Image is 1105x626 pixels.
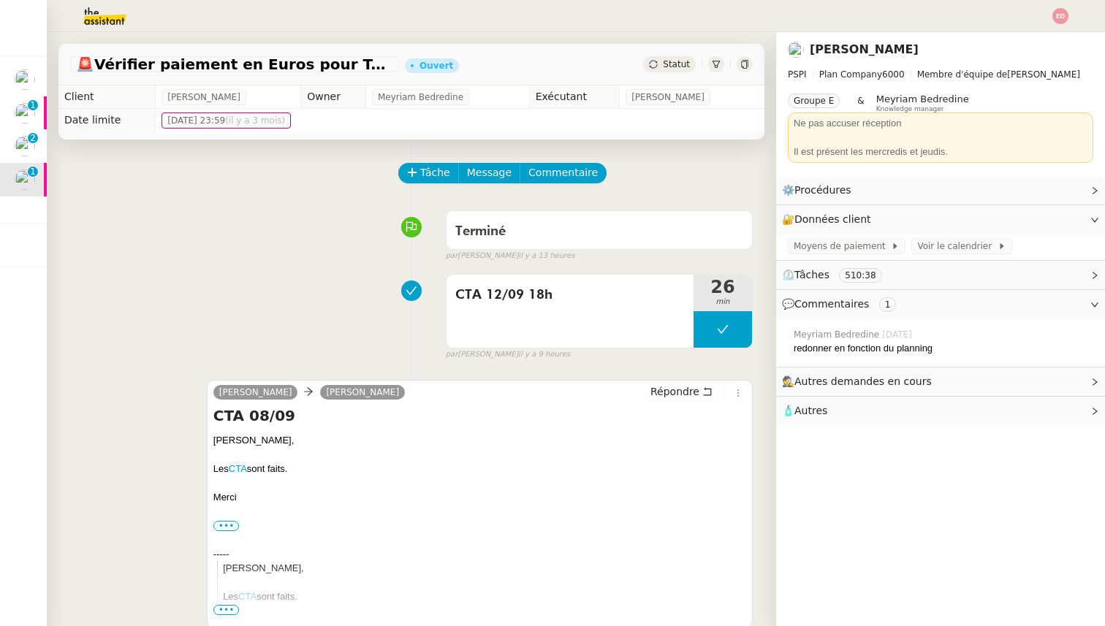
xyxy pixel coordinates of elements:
[213,521,240,531] label: •••
[782,269,894,280] span: ⏲️
[15,103,35,123] img: users%2FxgWPCdJhSBeE5T1N2ZiossozSlm1%2Favatar%2F5b22230b-e380-461f-81e9-808a3aa6de32
[467,164,512,181] span: Message
[694,278,752,296] span: 26
[788,93,840,108] nz-tag: Groupe E
[15,69,35,90] img: users%2FTDxDvmCjFdN3QFePFNGdQUcJcQk1%2Favatar%2F0cfb3a67-8790-4592-a9ec-92226c678442
[58,85,156,109] td: Client
[794,341,1093,356] div: redonner en fonction du planning
[776,290,1105,318] div: 💬Commentaires 1
[810,42,919,56] a: [PERSON_NAME]
[839,268,881,283] nz-tag: 510:38
[782,375,938,387] span: 🕵️
[419,61,453,70] div: Ouvert
[28,167,38,177] nz-badge-sup: 1
[776,205,1105,234] div: 🔐Données client
[794,239,891,253] span: Moyens de paiement
[167,113,285,128] span: [DATE] 23:59
[446,250,458,262] span: par
[794,375,932,387] span: Autres demandes en cours
[879,297,897,312] nz-tag: 1
[819,69,882,80] span: Plan Company
[28,133,38,143] nz-badge-sup: 2
[320,386,405,399] a: [PERSON_NAME]
[213,490,746,505] div: Merci
[455,284,685,306] span: CTA 12/09 18h
[794,405,827,416] span: Autres
[876,105,944,113] span: Knowledge manager
[650,384,699,399] span: Répondre
[213,462,746,476] div: Les sont faits.
[225,115,285,126] span: (il y a 3 mois)
[398,163,459,183] button: Tâche
[876,93,969,112] app-user-label: Knowledge manager
[76,57,393,72] span: Vérifier paiement en Euros pour Team2act
[528,164,598,181] span: Commentaire
[788,42,804,58] img: users%2FALbeyncImohZ70oG2ud0kR03zez1%2Favatar%2F645c5494-5e49-4313-a752-3cbe407590be
[794,184,851,196] span: Procédures
[518,250,574,262] span: il y a 13 heures
[420,164,450,181] span: Tâche
[794,328,882,341] span: Meyriam Bedredine
[15,169,35,190] img: users%2FALbeyncImohZ70oG2ud0kR03zez1%2Favatar%2F645c5494-5e49-4313-a752-3cbe407590be
[30,133,36,146] p: 2
[876,93,969,104] span: Meyriam Bedredine
[301,85,366,109] td: Owner
[857,93,864,112] span: &
[378,90,463,104] span: Meyriam Bedredine
[794,213,871,225] span: Données client
[917,239,997,253] span: Voir le calendrier
[458,163,520,183] button: Message
[776,397,1105,425] div: 🧴Autres
[213,433,746,448] div: [PERSON_NAME],
[76,56,94,73] span: 🚨
[776,261,1105,289] div: ⏲️Tâches 510:38
[446,250,575,262] small: [PERSON_NAME]
[167,90,240,104] span: [PERSON_NAME]
[794,116,1087,131] div: Ne pas accuser réception
[58,109,156,132] td: Date limite
[446,348,458,361] span: par
[788,67,1093,82] span: [PERSON_NAME]
[776,367,1105,396] div: 🕵️Autres demandes en cours
[238,591,257,602] a: CTA
[794,269,829,280] span: Tâches
[455,225,506,238] span: Terminé
[15,136,35,156] img: users%2FxgWPCdJhSBeE5T1N2ZiossozSlm1%2Favatar%2F5b22230b-e380-461f-81e9-808a3aa6de32
[782,211,877,228] span: 🔐
[782,182,858,199] span: ⚙️
[776,176,1105,205] div: ⚙️Procédures
[213,405,746,426] h4: CTA 08/09
[645,383,718,400] button: Répondre
[917,69,1008,80] span: Membre d'équipe de
[518,348,570,361] span: il y a 9 heures
[794,145,1087,159] div: Il est présent les mercredis et jeudis.
[520,163,607,183] button: Commentaire
[882,328,915,341] span: [DATE]
[529,85,620,109] td: Exécutant
[882,69,905,80] span: 6000
[223,561,746,576] div: [PERSON_NAME],
[694,296,752,308] span: min
[788,69,807,80] span: PSPI
[229,463,247,474] a: CTA
[223,589,746,604] div: Les sont faits.
[782,298,902,310] span: 💬
[782,405,827,416] span: 🧴
[213,547,746,562] div: -----
[30,167,36,180] p: 1
[213,386,298,399] a: [PERSON_NAME]
[446,348,570,361] small: [PERSON_NAME]
[794,298,869,310] span: Commentaires
[213,605,240,615] span: •••
[631,90,705,104] span: [PERSON_NAME]
[1052,8,1068,24] img: svg
[30,100,36,113] p: 1
[28,100,38,110] nz-badge-sup: 1
[663,59,690,69] span: Statut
